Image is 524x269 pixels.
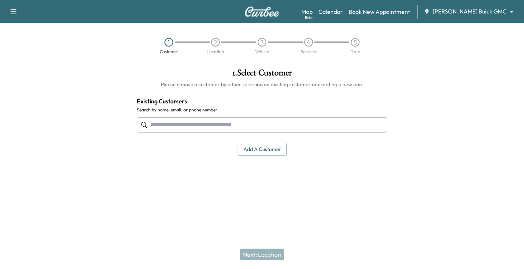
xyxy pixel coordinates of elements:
img: Curbee Logo [245,7,279,17]
div: Date [350,50,360,54]
span: [PERSON_NAME] Buick GMC [433,7,507,16]
div: 1 [164,38,173,47]
label: Search by name, email, or phone number [137,107,387,113]
div: 4 [304,38,313,47]
a: Calendar [318,7,343,16]
h4: Existing Customers [137,97,387,106]
a: Book New Appointment [349,7,410,16]
div: Services [301,50,317,54]
div: Vehicle [255,50,269,54]
div: Customer [160,50,178,54]
div: 3 [258,38,266,47]
a: MapBeta [301,7,313,16]
h1: 1 . Select Customer [137,68,387,81]
h6: Please choose a customer by either selecting an existing customer or creating a new one. [137,81,387,88]
div: Location [207,50,224,54]
div: 5 [351,38,360,47]
div: Beta [305,15,313,20]
button: Add a customer [238,143,287,156]
div: 2 [211,38,220,47]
